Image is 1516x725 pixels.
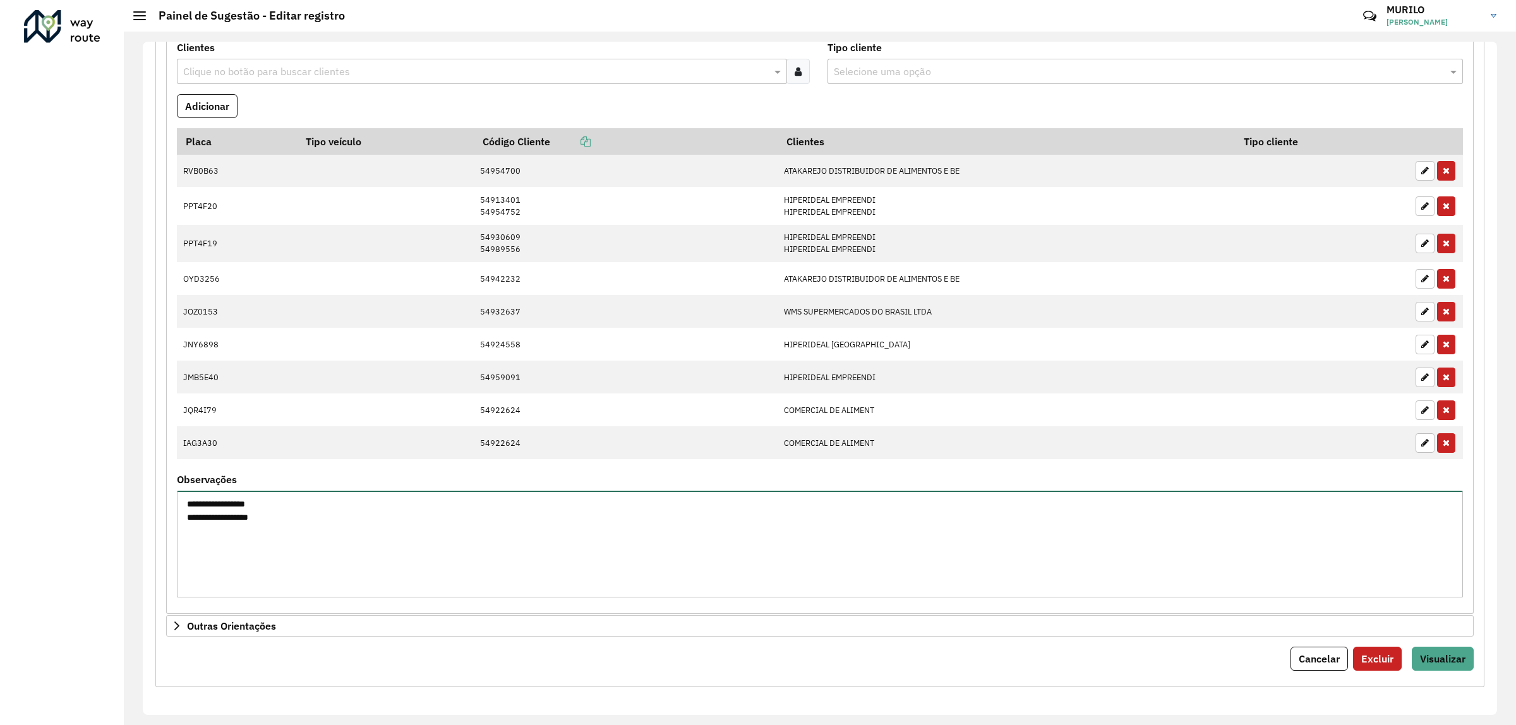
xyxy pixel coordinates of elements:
[177,94,238,118] button: Adicionar
[297,128,474,155] th: Tipo veículo
[778,128,1236,155] th: Clientes
[474,295,778,328] td: 54932637
[1361,652,1393,665] span: Excluir
[166,615,1474,637] a: Outras Orientações
[474,155,778,188] td: 54954700
[177,361,297,393] td: JMB5E40
[474,426,778,459] td: 54922624
[778,225,1236,262] td: HIPERIDEAL EMPREENDI HIPERIDEAL EMPREENDI
[177,40,215,55] label: Clientes
[1356,3,1383,30] a: Contato Rápido
[778,155,1236,188] td: ATAKAREJO DISTRIBUIDOR DE ALIMENTOS E BE
[778,426,1236,459] td: COMERCIAL DE ALIMENT
[474,225,778,262] td: 54930609 54989556
[177,187,297,224] td: PPT4F20
[177,328,297,361] td: JNY6898
[177,472,237,487] label: Observações
[474,128,778,155] th: Código Cliente
[778,393,1236,426] td: COMERCIAL DE ALIMENT
[778,262,1236,295] td: ATAKAREJO DISTRIBUIDOR DE ALIMENTOS E BE
[177,393,297,426] td: JQR4I79
[187,621,276,631] span: Outras Orientações
[474,262,778,295] td: 54942232
[474,328,778,361] td: 54924558
[550,135,591,148] a: Copiar
[778,361,1236,393] td: HIPERIDEAL EMPREENDI
[1236,128,1409,155] th: Tipo cliente
[1299,652,1340,665] span: Cancelar
[778,187,1236,224] td: HIPERIDEAL EMPREENDI HIPERIDEAL EMPREENDI
[1412,647,1474,671] button: Visualizar
[827,40,882,55] label: Tipo cliente
[177,262,297,295] td: OYD3256
[177,155,297,188] td: RVB0B63
[1353,647,1402,671] button: Excluir
[177,295,297,328] td: JOZ0153
[177,426,297,459] td: IAG3A30
[177,225,297,262] td: PPT4F19
[1290,647,1348,671] button: Cancelar
[778,328,1236,361] td: HIPERIDEAL [GEOGRAPHIC_DATA]
[474,393,778,426] td: 54922624
[474,361,778,393] td: 54959091
[177,128,297,155] th: Placa
[1387,4,1481,16] h3: MURILO
[1420,652,1465,665] span: Visualizar
[778,295,1236,328] td: WMS SUPERMERCADOS DO BRASIL LTDA
[1387,16,1481,28] span: [PERSON_NAME]
[474,187,778,224] td: 54913401 54954752
[146,9,345,23] h2: Painel de Sugestão - Editar registro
